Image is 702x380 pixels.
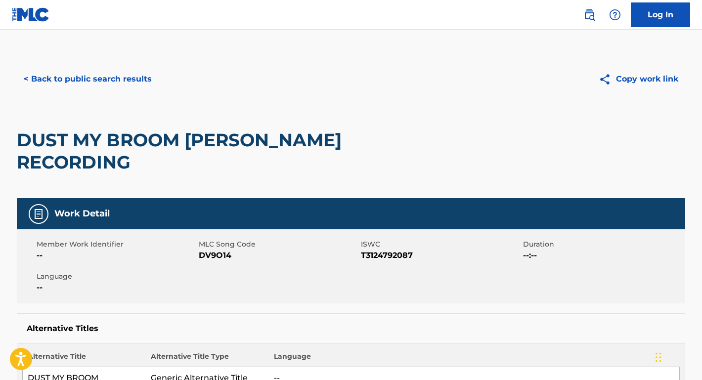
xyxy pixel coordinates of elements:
[653,333,702,380] div: Widget de chat
[17,67,159,91] button: < Back to public search results
[523,239,683,250] span: Duration
[361,239,521,250] span: ISWC
[653,333,702,380] iframe: Chat Widget
[33,208,44,220] img: Work Detail
[17,129,418,173] h2: DUST MY BROOM [PERSON_NAME] RECORDING
[523,250,683,261] span: --:--
[37,271,196,282] span: Language
[199,250,358,261] span: DV9O14
[583,9,595,21] img: search
[37,239,196,250] span: Member Work Identifier
[37,250,196,261] span: --
[579,5,599,25] a: Public Search
[23,351,146,367] th: Alternative Title
[631,2,690,27] a: Log In
[27,324,675,334] h5: Alternative Titles
[361,250,521,261] span: T3124792087
[54,208,110,219] h5: Work Detail
[199,239,358,250] span: MLC Song Code
[656,342,661,372] div: Glisser
[269,351,680,367] th: Language
[146,351,269,367] th: Alternative Title Type
[592,67,685,91] button: Copy work link
[599,73,616,85] img: Copy work link
[609,9,621,21] img: help
[605,5,625,25] div: Help
[12,7,50,22] img: MLC Logo
[37,282,196,294] span: --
